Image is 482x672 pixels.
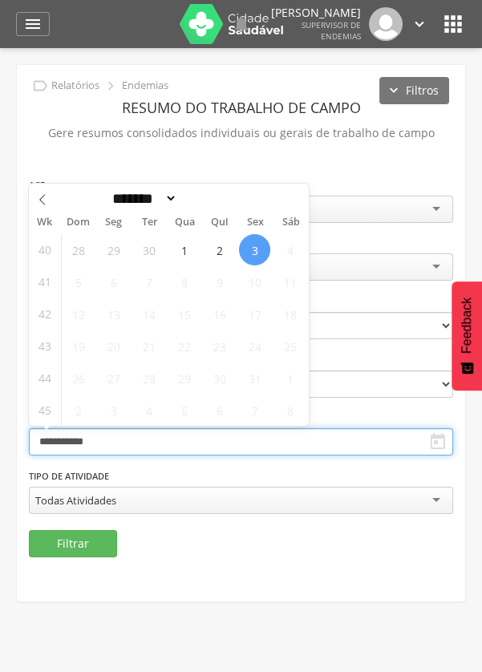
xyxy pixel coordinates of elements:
[122,79,168,92] p: Endemias
[379,77,449,104] button: Filtros
[133,362,164,394] span: Outubro 28, 2025
[239,362,270,394] span: Outubro 31, 2025
[204,330,235,362] span: Outubro 23, 2025
[29,470,109,483] label: Tipo de Atividade
[63,330,94,362] span: Outubro 19, 2025
[204,234,235,265] span: Outubro 2, 2025
[239,330,270,362] span: Outubro 24, 2025
[411,7,428,41] a: 
[168,330,200,362] span: Outubro 22, 2025
[133,234,164,265] span: Setembro 30, 2025
[38,362,51,394] span: 44
[204,395,235,426] span: Novembro 6, 2025
[63,234,94,265] span: Setembro 28, 2025
[239,234,270,265] span: Outubro 3, 2025
[204,266,235,298] span: Outubro 9, 2025
[452,281,482,391] button: Feedback - Mostrar pesquisa
[98,395,129,426] span: Novembro 3, 2025
[98,298,129,330] span: Outubro 13, 2025
[274,234,306,265] span: Outubro 4, 2025
[271,7,361,18] p: [PERSON_NAME]
[302,19,361,42] span: Supervisor de Endemias
[38,330,51,362] span: 43
[428,432,448,451] i: 
[274,330,306,362] span: Outubro 25, 2025
[237,217,273,228] span: Sex
[98,330,129,362] span: Outubro 20, 2025
[274,298,306,330] span: Outubro 18, 2025
[133,330,164,362] span: Outubro 21, 2025
[460,298,474,354] span: Feedback
[96,217,132,228] span: Seg
[29,122,453,144] p: Gere resumos consolidados individuais ou gerais de trabalho de campo
[63,362,94,394] span: Outubro 26, 2025
[274,362,306,394] span: Novembro 1, 2025
[168,266,200,298] span: Outubro 8, 2025
[168,362,200,394] span: Outubro 29, 2025
[29,93,453,122] header: Resumo do Trabalho de Campo
[411,15,428,33] i: 
[273,217,309,228] span: Sáb
[35,493,116,508] div: Todas Atividades
[132,217,167,228] span: Ter
[167,217,202,228] span: Qua
[38,395,51,426] span: 45
[38,266,51,298] span: 41
[232,7,251,41] a: 
[63,298,94,330] span: Outubro 12, 2025
[38,298,51,330] span: 42
[204,298,235,330] span: Outubro 16, 2025
[133,266,164,298] span: Outubro 7, 2025
[102,77,119,95] i: 
[16,12,50,36] a: 
[63,395,94,426] span: Novembro 2, 2025
[29,530,117,557] button: Filtrar
[168,395,200,426] span: Novembro 5, 2025
[274,395,306,426] span: Novembro 8, 2025
[274,266,306,298] span: Outubro 11, 2025
[98,362,129,394] span: Outubro 27, 2025
[168,234,200,265] span: Outubro 1, 2025
[202,217,237,228] span: Qui
[63,266,94,298] span: Outubro 5, 2025
[107,190,178,207] select: Month
[239,266,270,298] span: Outubro 10, 2025
[133,298,164,330] span: Outubro 14, 2025
[31,77,49,95] i: 
[98,234,129,265] span: Setembro 29, 2025
[239,298,270,330] span: Outubro 17, 2025
[29,211,61,233] span: Wk
[23,14,43,34] i: 
[98,266,129,298] span: Outubro 6, 2025
[239,395,270,426] span: Novembro 7, 2025
[177,190,230,207] input: Year
[29,179,45,192] label: ACE
[440,11,466,37] i: 
[51,79,99,92] p: Relatórios
[168,298,200,330] span: Outubro 15, 2025
[204,362,235,394] span: Outubro 30, 2025
[133,395,164,426] span: Novembro 4, 2025
[232,14,251,34] i: 
[38,234,51,265] span: 40
[61,217,96,228] span: Dom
